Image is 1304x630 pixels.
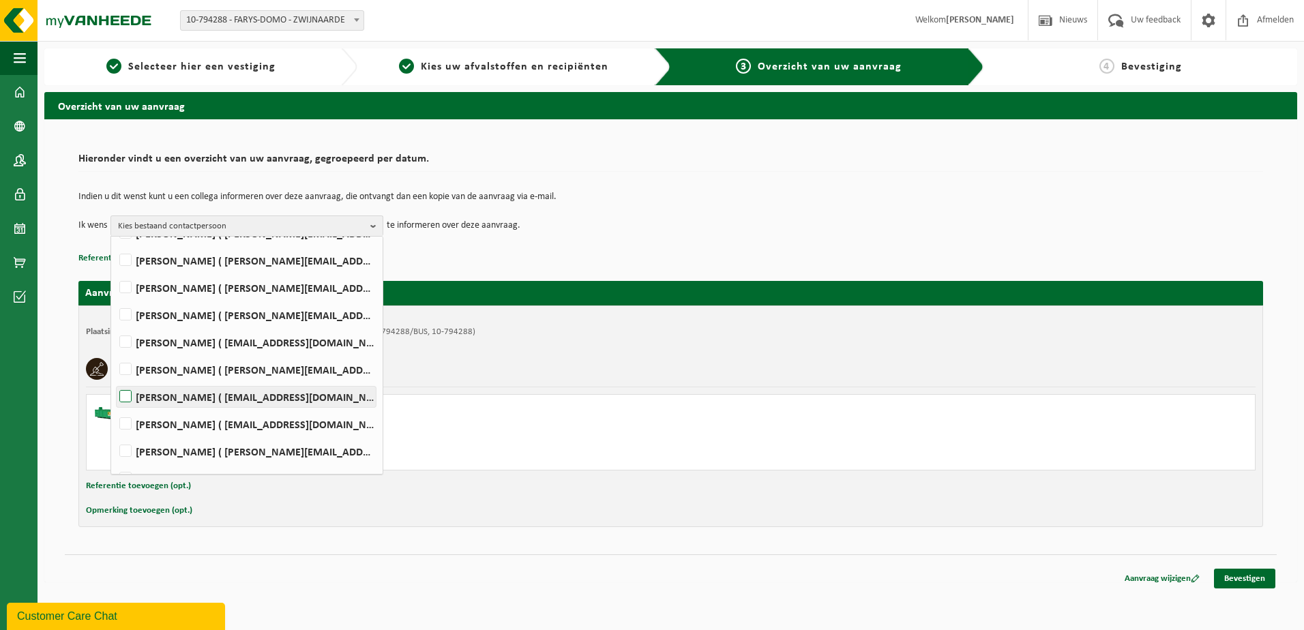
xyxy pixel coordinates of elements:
label: [PERSON_NAME] ( [PERSON_NAME][EMAIL_ADDRESS][DOMAIN_NAME] ) [117,441,376,462]
iframe: chat widget [7,600,228,630]
strong: Aanvraag voor [DATE] [85,288,188,299]
span: 4 [1099,59,1114,74]
label: [PERSON_NAME] ( [PERSON_NAME][EMAIL_ADDRESS][DOMAIN_NAME] ) [117,359,376,380]
p: te informeren over deze aanvraag. [387,215,520,236]
a: Aanvraag wijzigen [1114,569,1210,588]
button: Opmerking toevoegen (opt.) [86,502,192,520]
span: Bevestiging [1121,61,1182,72]
button: Referentie toevoegen (opt.) [86,477,191,495]
span: 1 [106,59,121,74]
p: Indien u dit wenst kunt u een collega informeren over deze aanvraag, die ontvangt dan een kopie v... [78,192,1263,202]
strong: Plaatsingsadres: [86,327,145,336]
div: Aantal: 1 [148,441,726,452]
a: Bevestigen [1214,569,1275,588]
button: Referentie toevoegen (opt.) [78,250,183,267]
span: Kies bestaand contactpersoon [118,216,365,237]
a: 1Selecteer hier een vestiging [51,59,330,75]
span: 10-794288 - FARYS-DOMO - ZWIJNAARDE [181,11,364,30]
span: 2 [399,59,414,74]
a: 2Kies uw afvalstoffen en recipiënten [364,59,643,75]
label: [PERSON_NAME] ( [EMAIL_ADDRESS][DOMAIN_NAME] ) [117,414,376,434]
img: HK-XC-10-GN-00.png [93,402,134,422]
div: Ophalen en plaatsen lege container [148,423,726,434]
label: [PERSON_NAME] ( [EMAIL_ADDRESS][DOMAIN_NAME] ) [117,387,376,407]
h2: Hieronder vindt u een overzicht van uw aanvraag, gegroepeerd per datum. [78,153,1263,172]
span: 10-794288 - FARYS-DOMO - ZWIJNAARDE [180,10,364,31]
span: 3 [736,59,751,74]
label: [PERSON_NAME] ( [PERSON_NAME][EMAIL_ADDRESS][DOMAIN_NAME] ) [117,305,376,325]
span: Overzicht van uw aanvraag [758,61,902,72]
label: GENT MILIEU ( [EMAIL_ADDRESS][DOMAIN_NAME] ) [117,468,376,489]
button: Kies bestaand contactpersoon [110,215,383,236]
span: Selecteer hier een vestiging [128,61,276,72]
label: [PERSON_NAME] ( [PERSON_NAME][EMAIL_ADDRESS][DOMAIN_NAME] ) [117,277,376,298]
p: Ik wens [78,215,107,236]
label: [PERSON_NAME] ( [PERSON_NAME][EMAIL_ADDRESS][DOMAIN_NAME] ) [117,250,376,271]
div: Containers: C10-1099 [148,452,726,463]
h2: Overzicht van uw aanvraag [44,92,1297,119]
strong: [PERSON_NAME] [946,15,1014,25]
span: Kies uw afvalstoffen en recipiënten [421,61,608,72]
label: [PERSON_NAME] ( [EMAIL_ADDRESS][DOMAIN_NAME] ) [117,332,376,352]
